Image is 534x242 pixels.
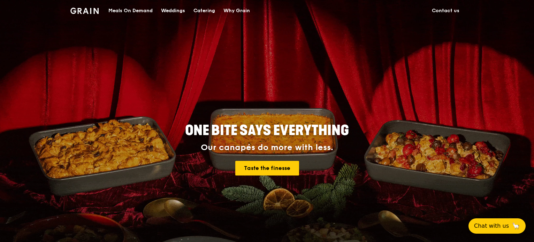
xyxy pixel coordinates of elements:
a: Weddings [157,0,189,21]
a: Taste the finesse [235,161,299,175]
span: ONE BITE SAYS EVERYTHING [185,122,349,139]
div: Catering [193,0,215,21]
a: Why Grain [219,0,254,21]
span: Chat with us [474,222,509,230]
span: 🦙 [512,222,520,230]
div: Why Grain [223,0,250,21]
div: Meals On Demand [108,0,153,21]
a: Contact us [428,0,464,21]
div: Weddings [161,0,185,21]
button: Chat with us🦙 [468,218,526,234]
img: Grain [70,8,99,14]
a: Catering [189,0,219,21]
div: Our canapés do more with less. [142,143,392,153]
